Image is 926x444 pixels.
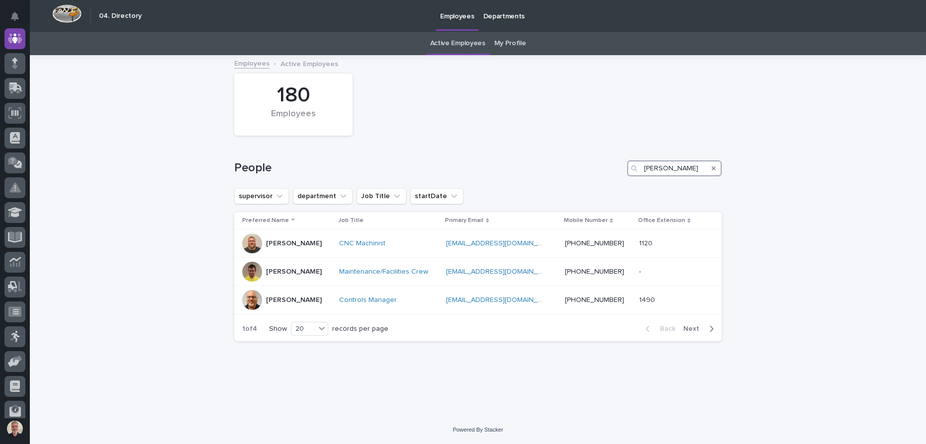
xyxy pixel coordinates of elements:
[339,296,397,304] a: Controls Manager
[494,32,526,55] a: My Profile
[266,296,322,304] p: [PERSON_NAME]
[251,109,336,130] div: Employees
[430,32,485,55] a: Active Employees
[679,324,722,333] button: Next
[234,57,270,69] a: Employees
[234,161,623,175] h1: People
[639,237,654,248] p: 1120
[234,188,289,204] button: supervisor
[266,239,322,248] p: [PERSON_NAME]
[446,240,558,247] a: [EMAIL_ADDRESS][DOMAIN_NAME]
[52,4,82,23] img: Workspace Logo
[357,188,406,204] button: Job Title
[291,324,315,334] div: 20
[99,12,142,20] h2: 04. Directory
[4,418,25,439] button: users-avatar
[627,160,722,176] input: Search
[563,215,607,226] p: Mobile Number
[453,427,503,433] a: Powered By Stacker
[639,294,656,304] p: 1490
[269,325,287,333] p: Show
[4,6,25,27] button: Notifications
[446,296,558,303] a: [EMAIL_ADDRESS][DOMAIN_NAME]
[266,268,322,276] p: [PERSON_NAME]
[251,83,336,108] div: 180
[332,325,388,333] p: records per page
[280,58,338,69] p: Active Employees
[339,268,428,276] a: Maintenance/Facilities Crew
[338,215,364,226] p: Job Title
[234,229,722,258] tr: [PERSON_NAME]CNC Machinist [EMAIL_ADDRESS][DOMAIN_NAME] [PHONE_NUMBER]11201120
[638,215,685,226] p: Office Extension
[638,324,679,333] button: Back
[564,268,624,275] a: [PHONE_NUMBER]
[234,286,722,314] tr: [PERSON_NAME]Controls Manager [EMAIL_ADDRESS][DOMAIN_NAME] [PHONE_NUMBER]14901490
[234,317,265,341] p: 1 of 4
[445,215,483,226] p: Primary Email
[446,268,558,275] a: [EMAIL_ADDRESS][DOMAIN_NAME]
[410,188,463,204] button: startDate
[293,188,353,204] button: department
[564,240,624,247] a: [PHONE_NUMBER]
[564,296,624,303] a: [PHONE_NUMBER]
[639,266,643,276] p: -
[683,325,705,332] span: Next
[242,215,289,226] p: Preferred Name
[234,258,722,286] tr: [PERSON_NAME]Maintenance/Facilities Crew [EMAIL_ADDRESS][DOMAIN_NAME] [PHONE_NUMBER]--
[654,325,675,332] span: Back
[12,12,25,28] div: Notifications
[339,239,385,248] a: CNC Machinist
